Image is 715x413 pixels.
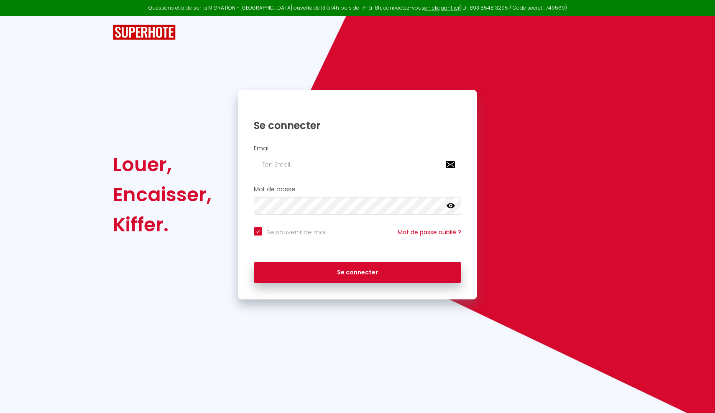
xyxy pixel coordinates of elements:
div: Encaisser, [113,180,212,210]
a: Mot de passe oublié ? [398,228,461,236]
div: Louer, [113,149,212,180]
h2: Mot de passe [254,186,461,193]
button: Se connecter [254,262,461,283]
div: Kiffer. [113,210,212,240]
h1: Se connecter [254,119,461,132]
input: Ton Email [254,156,461,173]
h2: Email [254,145,461,152]
img: SuperHote logo [113,25,176,40]
a: en cliquant ici [424,4,459,11]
